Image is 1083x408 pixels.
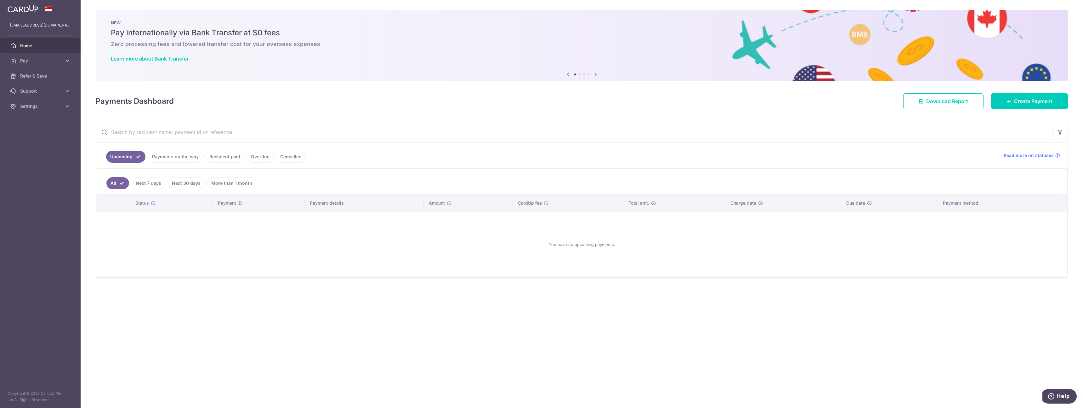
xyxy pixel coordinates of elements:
[1042,389,1077,405] iframe: Opens a widget where you can find more information
[926,97,968,105] span: Download Report
[903,93,984,109] a: Download Report
[213,195,305,211] th: Payment ID
[168,177,205,189] a: Next 30 days
[1004,152,1060,159] a: Read more on statuses
[10,22,71,28] p: [EMAIL_ADDRESS][DOMAIN_NAME]
[106,151,145,163] a: Upcoming
[96,122,1052,142] input: Search by recipient name, payment id or reference
[518,200,542,206] span: CardUp fee
[111,20,1053,25] p: NEW
[104,217,1060,272] div: You have no upcoming payments.
[1004,152,1054,159] span: Read more on statuses
[106,177,129,189] a: All
[846,200,865,206] span: Due date
[247,151,274,163] a: Overdue
[96,96,174,107] h4: Payments Dashboard
[132,177,165,189] a: Next 7 days
[20,43,62,49] span: Home
[20,73,62,79] span: Refer & Save
[8,5,38,13] img: CardUp
[1014,97,1052,105] span: Create Payment
[20,88,62,94] span: Support
[96,10,1068,81] img: Bank transfer banner
[148,151,203,163] a: Payments on the way
[207,177,256,189] a: More than 1 month
[135,200,149,206] span: Status
[111,55,189,62] a: Learn more about Bank Transfer
[111,40,1053,48] h6: Zero processing fees and lowered transfer cost for your overseas expenses
[205,151,244,163] a: Recipient paid
[111,28,1053,38] h5: Pay internationally via Bank Transfer at $0 fees
[730,200,756,206] span: Charge date
[305,195,424,211] th: Payment details
[938,195,1067,211] th: Payment method
[429,200,445,206] span: Amount
[20,103,62,109] span: Settings
[20,58,62,64] span: Pay
[276,151,306,163] a: Cancelled
[628,200,649,206] span: Total amt.
[991,93,1068,109] a: Create Payment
